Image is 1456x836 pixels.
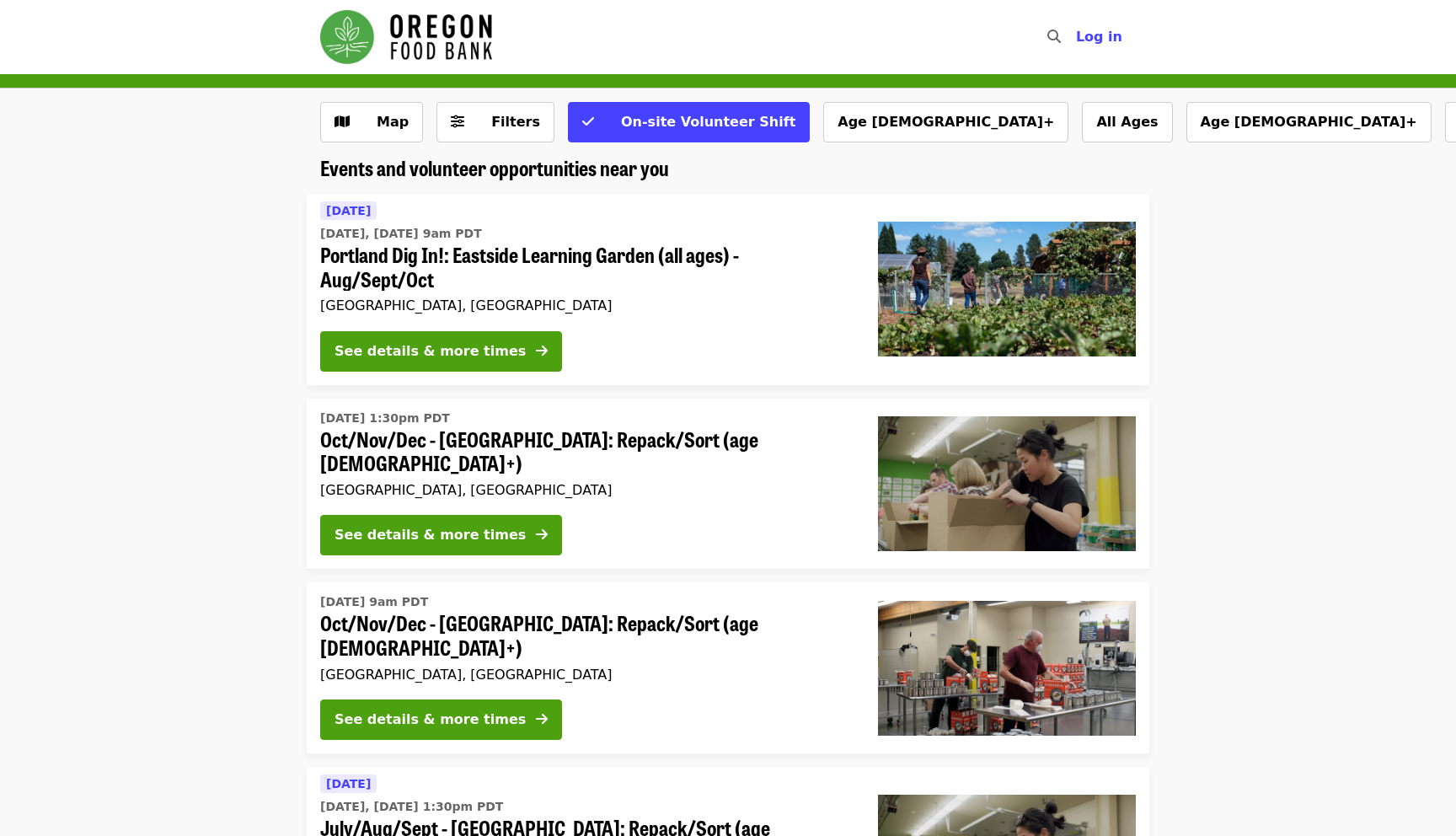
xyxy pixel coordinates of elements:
i: map icon [335,114,350,130]
div: [GEOGRAPHIC_DATA], [GEOGRAPHIC_DATA] [320,482,851,498]
a: See details for "Oct/Nov/Dec - Portland: Repack/Sort (age 16+)" [307,582,1149,753]
a: See details for "Portland Dig In!: Eastside Learning Garden (all ages) - Aug/Sept/Oct" [307,194,1149,385]
button: Log in [1063,20,1136,54]
span: Events and volunteer opportunities near you [320,153,669,182]
span: Map [377,114,409,130]
div: See details & more times [335,710,526,730]
button: See details & more times [320,331,562,372]
div: See details & more times [335,341,526,362]
time: [DATE] 9am PDT [320,593,428,611]
i: arrow-right icon [536,343,548,359]
i: arrow-right icon [536,527,548,543]
span: Oct/Nov/Dec - [GEOGRAPHIC_DATA]: Repack/Sort (age [DEMOGRAPHIC_DATA]+) [320,427,851,476]
span: Log in [1076,29,1122,45]
a: See details for "Oct/Nov/Dec - Portland: Repack/Sort (age 8+)" [307,399,1149,570]
button: On-site Volunteer Shift [568,102,810,142]
button: Age [DEMOGRAPHIC_DATA]+ [823,102,1068,142]
span: [DATE] [326,777,371,790]
button: See details & more times [320,515,562,555]
time: [DATE] 1:30pm PDT [320,410,450,427]
span: Filters [491,114,540,130]
time: [DATE], [DATE] 1:30pm PDT [320,798,503,816]
div: [GEOGRAPHIC_DATA], [GEOGRAPHIC_DATA] [320,297,851,313]
i: sliders-h icon [451,114,464,130]
button: Filters (0 selected) [436,102,554,142]
img: Oct/Nov/Dec - Portland: Repack/Sort (age 16+) organized by Oregon Food Bank [878,601,1136,736]
button: Show map view [320,102,423,142]
i: check icon [582,114,594,130]
button: All Ages [1082,102,1172,142]
input: Search [1071,17,1084,57]
img: Oct/Nov/Dec - Portland: Repack/Sort (age 8+) organized by Oregon Food Bank [878,416,1136,551]
span: Portland Dig In!: Eastside Learning Garden (all ages) - Aug/Sept/Oct [320,243,851,292]
i: arrow-right icon [536,711,548,727]
time: [DATE], [DATE] 9am PDT [320,225,482,243]
button: See details & more times [320,699,562,740]
div: See details & more times [335,525,526,545]
div: [GEOGRAPHIC_DATA], [GEOGRAPHIC_DATA] [320,667,851,683]
span: On-site Volunteer Shift [621,114,795,130]
span: Oct/Nov/Dec - [GEOGRAPHIC_DATA]: Repack/Sort (age [DEMOGRAPHIC_DATA]+) [320,611,851,660]
img: Portland Dig In!: Eastside Learning Garden (all ages) - Aug/Sept/Oct organized by Oregon Food Bank [878,222,1136,356]
span: [DATE] [326,204,371,217]
i: search icon [1047,29,1061,45]
img: Oregon Food Bank - Home [320,10,492,64]
button: Age [DEMOGRAPHIC_DATA]+ [1186,102,1432,142]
